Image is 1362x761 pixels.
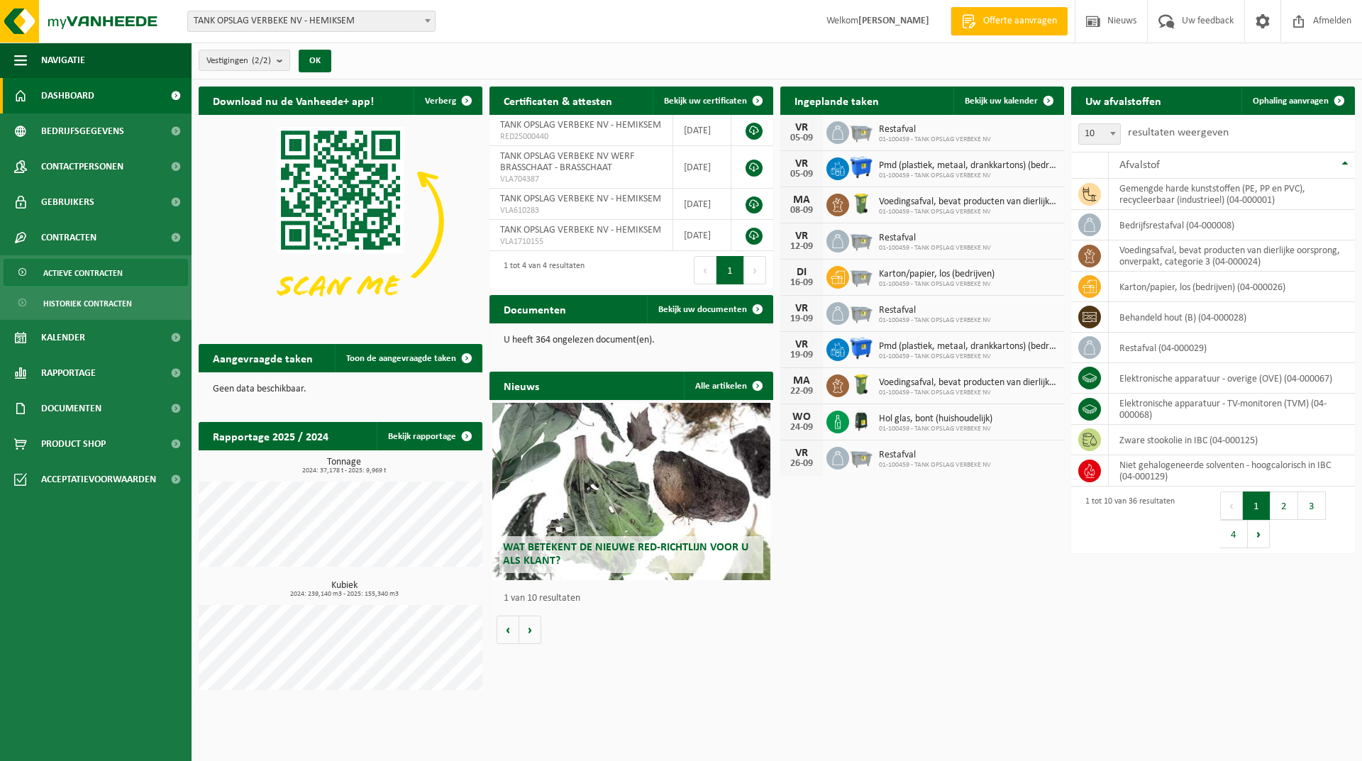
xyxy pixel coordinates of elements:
[879,135,991,144] span: 01-100459 - TANK OPSLAG VERBEKE NV
[489,87,626,114] h2: Certificaten & attesten
[673,146,731,189] td: [DATE]
[1220,491,1243,520] button: Previous
[41,426,106,462] span: Product Shop
[1109,425,1355,455] td: zware stookolie in IBC (04-000125)
[849,300,873,324] img: WB-2500-GAL-GY-01
[1128,127,1229,138] label: resultaten weergeven
[787,375,816,387] div: MA
[787,242,816,252] div: 12-09
[858,16,929,26] strong: [PERSON_NAME]
[199,344,327,372] h2: Aangevraagde taken
[1109,240,1355,272] td: voedingsafval, bevat producten van dierlijke oorsprong, onverpakt, categorie 3 (04-000024)
[206,581,482,598] h3: Kubiek
[879,450,991,461] span: Restafval
[879,389,1057,397] span: 01-100459 - TANK OPSLAG VERBEKE NV
[879,160,1057,172] span: Pmd (plastiek, metaal, drankkartons) (bedrijven)
[664,96,747,106] span: Bekijk uw certificaten
[744,256,766,284] button: Next
[199,115,482,328] img: Download de VHEPlus App
[500,151,634,173] span: TANK OPSLAG VERBEKE NV WERF BRASSCHAAT - BRASSCHAAT
[500,236,662,248] span: VLA1710155
[1243,491,1270,520] button: 1
[1241,87,1353,115] a: Ophaling aanvragen
[41,355,96,391] span: Rapportage
[500,225,661,235] span: TANK OPSLAG VERBEKE NV - HEMIKSEM
[787,122,816,133] div: VR
[787,303,816,314] div: VR
[1119,160,1160,171] span: Afvalstof
[787,459,816,469] div: 26-09
[1078,490,1175,550] div: 1 tot 10 van 36 resultaten
[965,96,1038,106] span: Bekijk uw kalender
[500,194,661,204] span: TANK OPSLAG VERBEKE NV - HEMIKSEM
[1109,210,1355,240] td: bedrijfsrestafval (04-000008)
[787,230,816,242] div: VR
[41,220,96,255] span: Contracten
[849,119,873,143] img: WB-2500-GAL-GY-01
[503,542,748,567] span: Wat betekent de nieuwe RED-richtlijn voor u als klant?
[879,377,1057,389] span: Voedingsafval, bevat producten van dierlijke oorsprong, onverpakt, categorie 3
[1253,96,1329,106] span: Ophaling aanvragen
[787,206,816,216] div: 08-09
[849,372,873,396] img: WB-0140-HPE-GN-50
[879,208,1057,216] span: 01-100459 - TANK OPSLAG VERBEKE NV
[787,339,816,350] div: VR
[787,350,816,360] div: 19-09
[206,457,482,474] h3: Tonnage
[500,120,661,130] span: TANK OPSLAG VERBEKE NV - HEMIKSEM
[41,184,94,220] span: Gebruikers
[497,616,519,644] button: Vorige
[849,228,873,252] img: WB-2500-GAL-GY-01
[1298,491,1326,520] button: 3
[787,314,816,324] div: 19-09
[879,341,1057,352] span: Pmd (plastiek, metaal, drankkartons) (bedrijven)
[206,467,482,474] span: 2024: 37,178 t - 2025: 9,969 t
[849,264,873,288] img: WB-2500-GAL-GY-01
[694,256,716,284] button: Previous
[849,155,873,179] img: WB-1100-HPE-BE-01
[879,124,991,135] span: Restafval
[951,7,1068,35] a: Offerte aanvragen
[188,11,435,31] span: TANK OPSLAG VERBEKE NV - HEMIKSEM
[187,11,436,32] span: TANK OPSLAG VERBEKE NV - HEMIKSEM
[849,336,873,360] img: WB-1100-HPE-BE-01
[1109,363,1355,394] td: elektronische apparatuur - overige (OVE) (04-000067)
[879,352,1057,361] span: 01-100459 - TANK OPSLAG VERBEKE NV
[206,591,482,598] span: 2024: 239,140 m3 - 2025: 155,340 m3
[716,256,744,284] button: 1
[43,290,132,317] span: Historiek contracten
[879,305,991,316] span: Restafval
[1079,124,1120,144] span: 10
[1270,491,1298,520] button: 2
[213,384,468,394] p: Geen data beschikbaar.
[787,387,816,396] div: 22-09
[492,403,770,580] a: Wat betekent de nieuwe RED-richtlijn voor u als klant?
[489,372,553,399] h2: Nieuws
[879,233,991,244] span: Restafval
[780,87,893,114] h2: Ingeplande taken
[1109,455,1355,487] td: niet gehalogeneerde solventen - hoogcalorisch in IBC (04-000129)
[647,295,772,323] a: Bekijk uw documenten
[43,260,123,287] span: Actieve contracten
[787,411,816,423] div: WO
[787,278,816,288] div: 16-09
[980,14,1061,28] span: Offerte aanvragen
[504,594,766,604] p: 1 van 10 resultaten
[41,462,156,497] span: Acceptatievoorwaarden
[4,259,188,286] a: Actieve contracten
[1109,179,1355,210] td: gemengde harde kunststoffen (PE, PP en PVC), recycleerbaar (industrieel) (04-000001)
[500,205,662,216] span: VLA610283
[879,196,1057,208] span: Voedingsafval, bevat producten van dierlijke oorsprong, onverpakt, categorie 3
[41,391,101,426] span: Documenten
[1071,87,1175,114] h2: Uw afvalstoffen
[1109,272,1355,302] td: karton/papier, los (bedrijven) (04-000026)
[519,616,541,644] button: Volgende
[335,344,481,372] a: Toon de aangevraagde taken
[500,174,662,185] span: VLA704387
[252,56,271,65] count: (2/2)
[879,172,1057,180] span: 01-100459 - TANK OPSLAG VERBEKE NV
[41,113,124,149] span: Bedrijfsgegevens
[199,422,343,450] h2: Rapportage 2025 / 2024
[1078,123,1121,145] span: 10
[849,409,873,433] img: CR-HR-1C-1000-PES-01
